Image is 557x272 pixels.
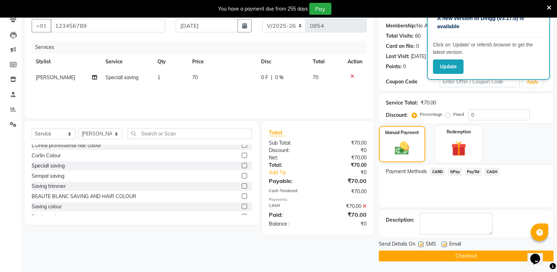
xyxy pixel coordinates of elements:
div: 0 [416,43,419,50]
div: ₹70.00 [421,99,436,107]
button: Pay [309,3,331,15]
th: Price [188,54,257,70]
label: Redemption [447,129,471,135]
div: Total Visits: [386,32,414,40]
div: Payments [269,197,367,203]
th: Action [343,54,367,70]
label: Fixed [453,111,464,118]
div: Payable: [264,177,318,185]
div: Card on file: [386,43,415,50]
label: Percentage [420,111,442,118]
div: Membership: [386,22,416,30]
p: A new version of Dingg (v3.17.0) is available [437,14,540,30]
span: [PERSON_NAME] [36,74,75,81]
button: Checkout [379,251,553,261]
div: 60 [415,32,421,40]
img: _cash.svg [390,140,414,157]
span: Speciall saving [105,74,138,81]
span: Payment Methods [386,168,427,175]
span: Send Details On [379,240,415,249]
th: Qty [153,54,188,70]
div: You have a payment due from 255 days [218,5,308,13]
div: ₹70.00 [318,177,372,185]
div: Black mask [32,213,57,221]
div: Sempal saving [32,172,64,180]
div: Total: [264,162,318,169]
div: ₹70.00 [318,203,372,210]
div: Coupon Code [386,78,439,86]
div: BEAUTE BLANC SAVING AND HAIR COLOUR [32,193,136,200]
button: +91 [32,19,51,32]
div: ₹0 [327,169,372,176]
th: Disc [257,54,309,70]
div: Points: [386,63,402,70]
span: | [271,74,272,81]
span: GPay [448,168,462,176]
div: ₹70.00 [318,139,372,147]
span: 0 % [275,74,284,81]
label: Manual Payment [385,129,419,136]
input: Search or Scan [128,128,252,139]
img: _gift.svg [447,139,471,158]
p: Click on ‘Update’ or refersh browser to get the latest version. [433,41,544,56]
span: CASH [485,168,500,176]
div: Net: [264,154,318,162]
div: Speciall saving [32,162,65,170]
button: Update [433,59,464,74]
div: 0 [403,63,406,70]
button: Apply [523,77,543,87]
th: Stylist [32,54,101,70]
div: Last Visit: [386,53,409,60]
span: PayTM [465,168,482,176]
span: 1 [157,74,160,81]
div: ₹70.00 [318,154,372,162]
div: Services [32,41,372,54]
div: ₹70.00 [318,188,372,195]
a: Add Tip [264,169,327,176]
div: Paid: [264,210,318,219]
div: No Active Membership [386,22,546,30]
th: Total [309,54,343,70]
div: Saving trimmer [32,183,66,190]
span: SMS [426,240,436,249]
iframe: chat widget [527,244,550,265]
div: Balance : [264,220,318,228]
div: [DATE] [411,53,426,60]
div: Discount: [386,112,408,119]
div: ₹0 [318,147,372,154]
span: Total [269,129,285,136]
div: ₹0 [318,220,372,228]
div: ₹70.00 [318,210,372,219]
span: 70 [313,74,318,81]
span: Email [449,240,461,249]
input: Search by Name/Mobile/Email/Code [51,19,165,32]
div: Corlin Colour [32,152,61,159]
div: Sub Total: [264,139,318,147]
div: ₹70.00 [318,162,372,169]
span: 0 F [261,74,268,81]
div: CASH [264,203,318,210]
span: CARD [430,168,445,176]
span: 70 [192,74,198,81]
div: Description: [386,216,414,224]
div: Discount: [264,147,318,154]
div: Service Total: [386,99,418,107]
div: Saving colour [32,203,62,210]
div: Cash Tendered: [264,188,318,195]
div: L’Oréal professional hair colour [32,142,101,149]
th: Service [101,54,153,70]
input: Enter Offer / Coupon Code [440,76,520,87]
